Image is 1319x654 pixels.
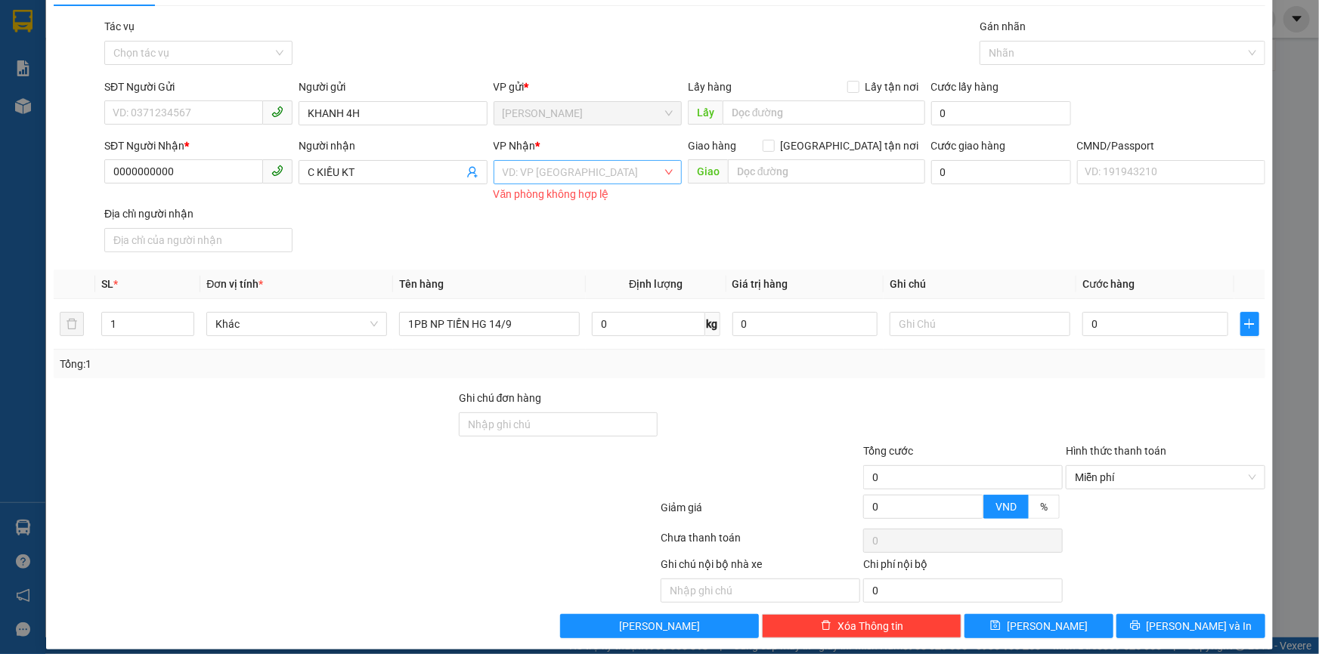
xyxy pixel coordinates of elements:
span: Lấy hàng [688,81,732,93]
label: Ghi chú đơn hàng [459,392,542,404]
span: Định lượng [629,278,683,290]
div: Người gửi [299,79,487,95]
div: CMND/Passport [1077,137,1265,154]
input: VD: Bàn, Ghế [399,312,580,336]
span: % [1040,501,1048,513]
span: Tên hàng [399,278,444,290]
span: printer [1130,620,1141,632]
label: Hình thức thanh toán [1066,445,1166,457]
span: HIỀN- [39,94,66,106]
span: 19:30:57 [DATE] [68,81,144,92]
span: Giao hàng [688,140,736,152]
div: Ghi chú nội bộ nhà xe [661,556,860,578]
span: Khác [215,313,378,335]
label: Cước lấy hàng [931,81,999,93]
span: SL [101,278,113,290]
span: [PERSON_NAME] [65,8,127,18]
label: Tác vụ [104,20,135,32]
span: Ngã Tư Huyện [503,102,673,125]
div: SĐT Người Gửi [104,79,293,95]
span: 0932211587 [66,94,126,106]
input: Ghi Chú [890,312,1070,336]
span: N.nhận: [5,94,126,106]
span: [PERSON_NAME] [1007,618,1088,634]
div: Địa chỉ người nhận [104,205,293,222]
button: delete [60,312,84,336]
span: [GEOGRAPHIC_DATA] tận nơi [775,137,925,154]
div: VP gửi [494,79,682,95]
button: printer[PERSON_NAME] và In [1116,614,1265,638]
span: Miễn phí [1075,466,1256,489]
span: VP Nhận [494,140,536,152]
span: NHUNG- [31,67,129,79]
span: SG09253273 [89,34,174,51]
span: Ngày/ giờ gửi: [5,81,66,92]
input: Dọc đường [728,159,925,184]
input: Cước giao hàng [931,160,1071,184]
input: Ghi chú đơn hàng [459,412,658,437]
div: Người nhận [299,137,487,154]
div: Tổng: 1 [60,356,509,372]
input: Địa chỉ của người nhận [104,228,293,252]
input: 0 [732,312,878,336]
span: user-add [466,166,478,178]
span: phone [271,165,283,177]
span: Đơn vị tính [206,278,263,290]
button: deleteXóa Thông tin [762,614,961,638]
span: phone [271,106,283,118]
input: Cước lấy hàng [931,101,1071,125]
span: 1 X ĐỎ NP [46,106,113,122]
span: Giao [688,159,728,184]
label: Gán nhãn [980,20,1026,32]
span: Giá trị hàng [732,278,788,290]
div: Văn phòng không hợp lệ [494,186,682,203]
span: Tổng cước [863,445,913,457]
strong: PHIẾU TRẢ HÀNG [73,20,153,32]
input: Dọc đường [723,100,925,125]
button: [PERSON_NAME] [560,614,760,638]
span: kg [705,312,720,336]
button: save[PERSON_NAME] [964,614,1113,638]
span: VND [995,501,1017,513]
div: SĐT Người Nhận [104,137,293,154]
span: plus [1241,318,1259,330]
span: [PERSON_NAME] và In [1147,618,1252,634]
th: Ghi chú [884,270,1076,299]
span: N.gửi: [5,67,129,79]
span: [DATE]- [31,7,127,18]
span: Xóa Thông tin [838,618,903,634]
strong: MĐH: [53,34,173,51]
button: plus [1240,312,1259,336]
span: save [990,620,1001,632]
span: [PERSON_NAME] [619,618,700,634]
span: Tên hàng: [5,110,113,121]
input: Nhập ghi chú [661,578,860,603]
span: Lấy [688,100,723,125]
span: Cước hàng [1082,278,1135,290]
label: Cước giao hàng [931,140,1006,152]
div: Giảm giá [660,499,862,526]
span: Lấy tận nơi [859,79,925,95]
span: 18:14- [5,7,127,18]
div: Chi phí nội bộ [863,556,1063,578]
span: delete [821,620,831,632]
span: 0909981221 [69,67,129,79]
div: Chưa thanh toán [660,529,862,556]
